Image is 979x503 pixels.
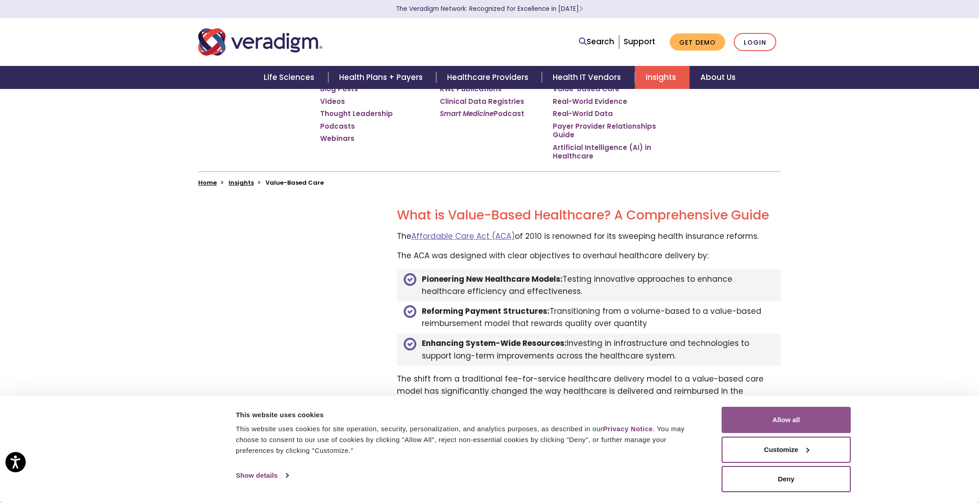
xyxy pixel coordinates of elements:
[440,84,502,93] a: RWE Publications
[734,33,776,51] a: Login
[553,122,659,140] a: Payer Provider Relationships Guide
[436,66,542,89] a: Healthcare Providers
[553,109,613,118] a: Real-World Data
[397,269,781,301] li: Testing innovative approaches to enhance healthcare efficiency and effectiveness.
[635,66,690,89] a: Insights
[320,97,345,106] a: Videos
[440,97,524,106] a: Clinical Data Registries
[553,84,620,93] a: Value-Based Care
[579,5,583,13] span: Learn More
[553,97,627,106] a: Real-World Evidence
[228,178,254,187] a: Insights
[670,33,725,51] a: Get Demo
[198,27,322,57] img: Veradigm logo
[320,134,354,143] a: Webinars
[722,437,851,463] button: Customize
[236,410,701,420] div: This website uses cookies
[236,424,701,456] div: This website uses cookies for site operation, security, personalization, and analytics purposes, ...
[690,66,746,89] a: About Us
[722,466,851,492] button: Deny
[397,301,781,333] li: Transitioning from a volume-based to a value-based reimbursement model that rewards quality over ...
[320,109,393,118] a: Thought Leadership
[579,36,614,48] a: Search
[411,231,515,242] a: Affordable Care Act (ACA)
[236,469,288,482] a: Show details
[253,66,328,89] a: Life Sciences
[440,109,524,118] a: Smart MedicinePodcast
[328,66,436,89] a: Health Plans + Payers
[320,84,358,93] a: Blog Posts
[396,5,583,13] a: The Veradigm Network: Recognized for Excellence in [DATE]Learn More
[553,143,659,161] a: Artificial Intelligence (AI) in Healthcare
[422,274,563,284] b: Pioneering New Healthcare Models:
[624,36,655,47] a: Support
[320,122,355,131] a: Podcasts
[397,208,781,223] h2: What is Value-Based Healthcare? A Comprehensive Guide
[397,373,781,410] p: The shift from a traditional fee-for-service healthcare delivery model to a value-based care mode...
[440,109,494,118] em: Smart Medicine
[397,250,781,262] p: The ACA was designed with clear objectives to overhaul healthcare delivery by:
[198,178,217,187] a: Home
[722,407,851,433] button: Allow all
[397,230,781,242] p: The of 2010 is renowned for its sweeping health insurance reforms.
[603,425,653,433] a: Privacy Notice
[422,338,567,349] b: Enhancing System-Wide Resources:
[422,306,550,317] b: Reforming Payment Structures:
[542,66,634,89] a: Health IT Vendors
[397,334,781,366] li: Investing in infrastructure and technologies to support long-term improvements across the healthc...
